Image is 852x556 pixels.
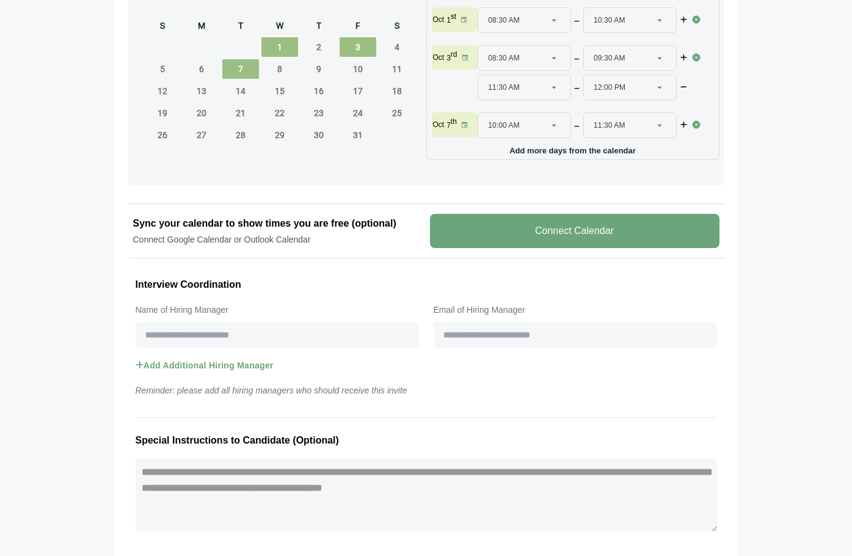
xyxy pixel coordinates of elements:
[340,103,376,123] span: Friday, October 24, 2025
[594,8,625,32] span: 10:30 AM
[144,59,181,79] span: Sunday, October 5, 2025
[433,53,445,62] p: Oct
[183,103,220,123] span: Monday, October 20, 2025
[594,113,625,137] span: 11:30 AM
[261,19,298,35] div: W
[261,37,298,57] span: Wednesday, October 1, 2025
[451,117,457,126] sup: th
[261,81,298,101] span: Wednesday, October 15, 2025
[222,125,259,145] span: Tuesday, October 28, 2025
[183,125,220,145] span: Monday, October 27, 2025
[222,103,259,123] span: Tuesday, October 21, 2025
[183,59,220,79] span: Monday, October 6, 2025
[183,19,220,35] div: M
[430,214,719,248] v-button: Connect Calendar
[136,433,717,448] h3: Special Instructions to Candidate (Optional)
[379,59,415,79] span: Saturday, October 11, 2025
[379,19,415,35] div: S
[433,15,445,24] p: Oct
[136,302,419,317] label: Name of Hiring Manager
[136,348,274,383] button: Add Additional Hiring Manager
[451,12,456,21] sup: st
[300,37,337,57] span: Thursday, October 2, 2025
[300,59,337,79] span: Thursday, October 9, 2025
[340,125,376,145] span: Friday, October 31, 2025
[183,81,220,101] span: Monday, October 13, 2025
[379,103,415,123] span: Saturday, October 25, 2025
[261,59,298,79] span: Wednesday, October 8, 2025
[136,277,717,293] h3: Interview Coordination
[379,37,415,57] span: Saturday, October 4, 2025
[340,59,376,79] span: Friday, October 10, 2025
[144,125,181,145] span: Sunday, October 26, 2025
[488,8,520,32] span: 08:30 AM
[594,46,625,70] span: 09:30 AM
[446,121,451,130] strong: 7
[300,125,337,145] span: Thursday, October 30, 2025
[488,113,520,137] span: 10:00 AM
[261,125,298,145] span: Wednesday, October 29, 2025
[128,383,724,398] p: Reminder: please add all hiring managers who should receive this invite
[133,216,423,231] h2: Sync your calendar to show times you are free (optional)
[433,120,445,130] p: Oct
[434,302,717,317] label: Email of Hiring Manager
[222,59,259,79] span: Tuesday, October 7, 2025
[488,75,520,100] span: 11:30 AM
[300,103,337,123] span: Thursday, October 23, 2025
[300,81,337,101] span: Thursday, October 16, 2025
[379,81,415,101] span: Saturday, October 18, 2025
[488,46,520,70] span: 08:30 AM
[432,142,714,155] p: Add more days from the calendar
[340,19,376,35] div: F
[222,19,259,35] div: T
[451,50,457,59] sup: rd
[300,19,337,35] div: T
[144,19,181,35] div: S
[144,81,181,101] span: Sunday, October 12, 2025
[340,81,376,101] span: Friday, October 17, 2025
[446,54,451,62] strong: 3
[133,233,423,246] p: Connect Google Calendar or Outlook Calendar
[261,103,298,123] span: Wednesday, October 22, 2025
[222,81,259,101] span: Tuesday, October 14, 2025
[594,75,625,100] span: 12:00 PM
[144,103,181,123] span: Sunday, October 19, 2025
[446,16,451,24] strong: 1
[340,37,376,57] span: Friday, October 3, 2025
